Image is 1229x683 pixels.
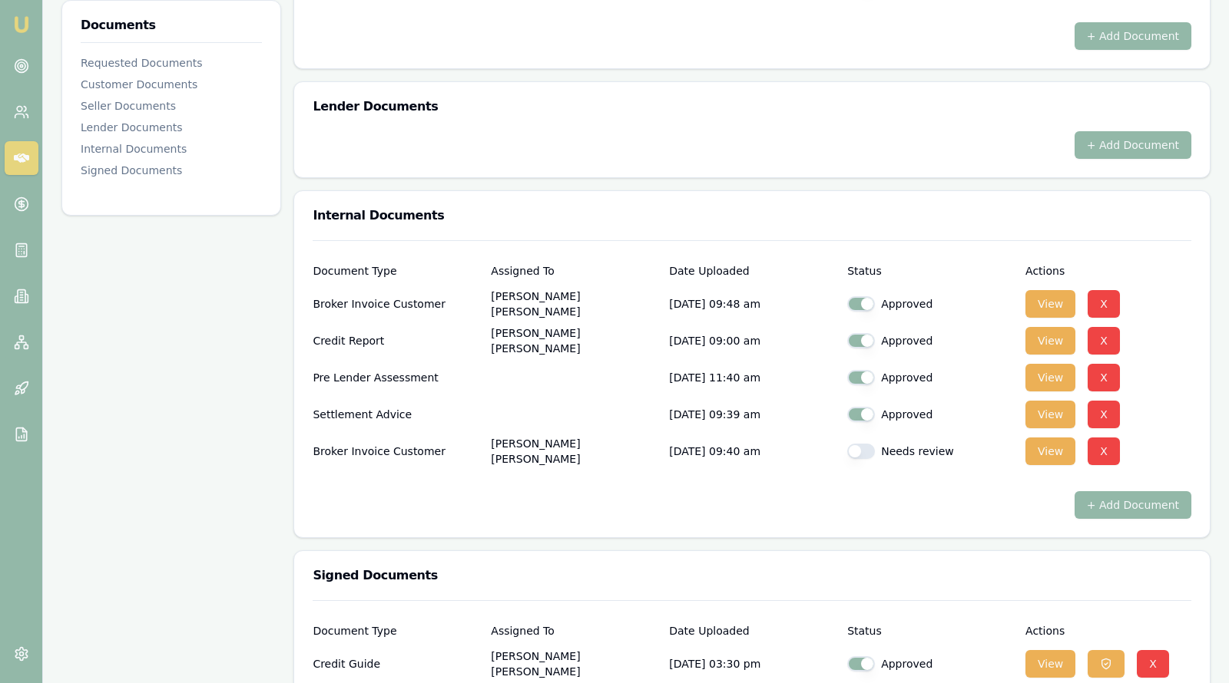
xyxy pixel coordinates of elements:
p: [DATE] 11:40 am [669,362,835,393]
button: + Add Document [1075,131,1191,159]
div: Broker Invoice Customer [313,289,479,319]
button: View [1025,401,1075,428]
div: Settlement Advice [313,399,479,430]
p: [PERSON_NAME] [PERSON_NAME] [491,289,657,319]
div: Approved [847,656,1013,671]
div: Approved [847,407,1013,422]
div: Seller Documents [81,98,262,114]
div: Signed Documents [81,163,262,178]
div: Customer Documents [81,77,262,92]
button: X [1088,437,1120,465]
div: Date Uploaded [669,266,835,276]
p: [PERSON_NAME] [PERSON_NAME] [491,648,657,679]
div: Actions [1025,625,1191,636]
p: [DATE] 09:00 am [669,325,835,356]
p: [DATE] 09:48 am [669,289,835,319]
div: Requested Documents [81,55,262,71]
div: Status [847,266,1013,276]
div: Actions [1025,266,1191,276]
button: View [1025,290,1075,318]
button: X [1088,290,1120,318]
button: + Add Document [1075,22,1191,50]
button: View [1025,327,1075,355]
div: Pre Lender Assessment [313,362,479,393]
p: [PERSON_NAME] [PERSON_NAME] [491,436,657,467]
div: Approved [847,296,1013,312]
button: X [1088,327,1120,355]
p: [DATE] 09:39 am [669,399,835,430]
img: emu-icon-u.png [12,15,31,34]
button: X [1137,650,1169,678]
button: + Add Document [1075,491,1191,519]
div: Credit Guide [313,648,479,679]
button: View [1025,437,1075,465]
h3: Documents [81,19,262,31]
p: [PERSON_NAME] [PERSON_NAME] [491,325,657,356]
h3: Signed Documents [313,569,1191,582]
button: View [1025,364,1075,391]
div: Document Type [313,625,479,636]
div: Assigned To [491,266,657,276]
p: [DATE] 09:40 am [669,436,835,467]
button: View [1025,650,1075,678]
button: X [1088,401,1120,428]
div: Credit Report [313,325,479,356]
p: [DATE] 03:30 pm [669,648,835,679]
h3: Internal Documents [313,210,1191,222]
div: Status [847,625,1013,636]
h3: Lender Documents [313,101,1191,113]
div: Lender Documents [81,120,262,135]
div: Internal Documents [81,141,262,157]
div: Needs review [847,444,1013,459]
div: Broker Invoice Customer [313,436,479,467]
div: Approved [847,333,1013,348]
button: X [1088,364,1120,391]
div: Assigned To [491,625,657,636]
div: Document Type [313,266,479,276]
div: Date Uploaded [669,625,835,636]
div: Approved [847,370,1013,385]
